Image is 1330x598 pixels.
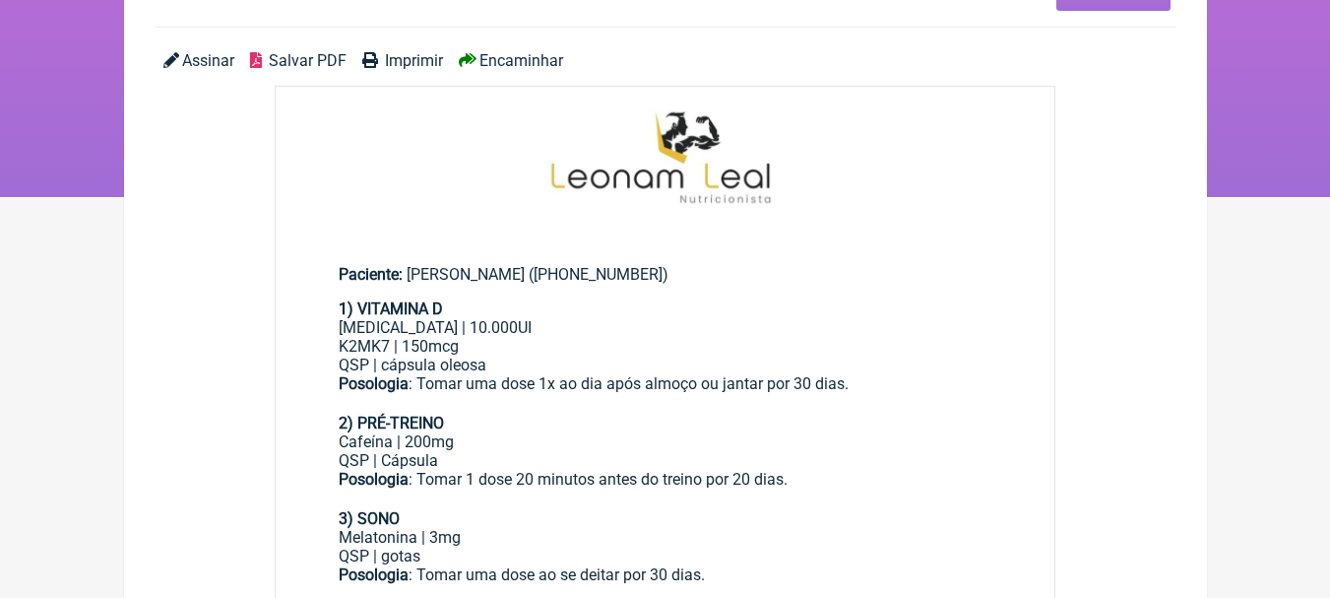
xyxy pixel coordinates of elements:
strong: Posologia [339,565,409,584]
span: Imprimir [385,51,443,70]
a: Salvar PDF [250,51,347,70]
div: [PERSON_NAME] ([PHONE_NUMBER]) [339,265,992,284]
div: QSP | gotas [339,547,992,565]
span: Salvar PDF [269,51,347,70]
div: : Tomar uma dose 1x ao dia após almoço ou jantar por 30 dias. ㅤ [339,374,992,414]
div: : Tomar 1 dose 20 minutos antes do treino por 20 dias. ㅤ [339,470,992,509]
strong: 2) PRÉ-TREINO [339,414,444,432]
a: Encaminhar [459,51,563,70]
div: Melatonina | 3mg [339,528,992,547]
span: Paciente: [339,265,403,284]
strong: Posologia [339,470,409,489]
strong: 3) SONO [339,509,400,528]
a: Imprimir [362,51,443,70]
img: 9k= [276,87,1055,230]
a: Assinar [163,51,234,70]
div: K2MK7 | 150mcg [339,337,992,356]
div: [MEDICAL_DATA] | 10.000UI [339,318,992,337]
strong: Posologia [339,374,409,393]
strong: 1) VITAMINA D [339,299,443,318]
div: QSP | cápsula oleosa [339,356,992,374]
span: Encaminhar [479,51,563,70]
div: Cafeína | 200mg [339,432,992,451]
div: QSP | Cápsula [339,451,992,470]
span: Assinar [182,51,234,70]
